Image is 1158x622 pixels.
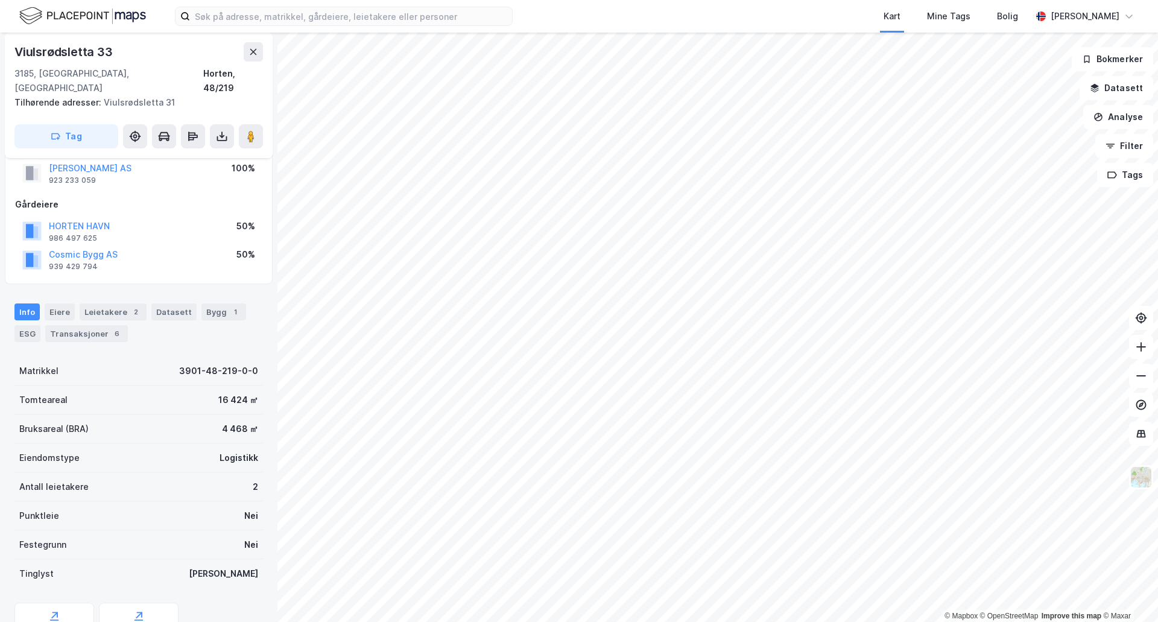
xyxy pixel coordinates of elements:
[19,480,89,494] div: Antall leietakere
[927,9,970,24] div: Mine Tags
[1098,564,1158,622] div: Kontrollprogram for chat
[45,325,128,342] div: Transaksjoner
[1130,466,1153,489] img: Z
[944,612,978,620] a: Mapbox
[236,247,255,262] div: 50%
[49,233,97,243] div: 986 497 625
[236,219,255,233] div: 50%
[19,538,66,552] div: Festegrunn
[190,7,512,25] input: Søk på adresse, matrikkel, gårdeiere, leietakere eller personer
[130,306,142,318] div: 2
[220,451,258,465] div: Logistikk
[189,566,258,581] div: [PERSON_NAME]
[244,538,258,552] div: Nei
[14,97,104,107] span: Tilhørende adresser:
[1042,612,1101,620] a: Improve this map
[222,422,258,436] div: 4 468 ㎡
[980,612,1039,620] a: OpenStreetMap
[1080,76,1153,100] button: Datasett
[19,422,89,436] div: Bruksareal (BRA)
[1095,134,1153,158] button: Filter
[14,42,115,62] div: Viulsrødsletta 33
[14,66,203,95] div: 3185, [GEOGRAPHIC_DATA], [GEOGRAPHIC_DATA]
[232,161,255,176] div: 100%
[19,393,68,407] div: Tomteareal
[1083,105,1153,129] button: Analyse
[19,364,59,378] div: Matrikkel
[49,176,96,185] div: 923 233 059
[884,9,900,24] div: Kart
[49,262,98,271] div: 939 429 794
[14,325,40,342] div: ESG
[19,566,54,581] div: Tinglyst
[1097,163,1153,187] button: Tags
[14,124,118,148] button: Tag
[997,9,1018,24] div: Bolig
[15,197,262,212] div: Gårdeiere
[14,95,253,110] div: Viulsrødsletta 31
[218,393,258,407] div: 16 424 ㎡
[19,451,80,465] div: Eiendomstype
[14,303,40,320] div: Info
[1098,564,1158,622] iframe: Chat Widget
[151,303,197,320] div: Datasett
[45,303,75,320] div: Eiere
[179,364,258,378] div: 3901-48-219-0-0
[244,509,258,523] div: Nei
[203,66,263,95] div: Horten, 48/219
[1051,9,1119,24] div: [PERSON_NAME]
[1072,47,1153,71] button: Bokmerker
[229,306,241,318] div: 1
[80,303,147,320] div: Leietakere
[111,328,123,340] div: 6
[253,480,258,494] div: 2
[19,509,59,523] div: Punktleie
[19,5,146,27] img: logo.f888ab2527a4732fd821a326f86c7f29.svg
[201,303,246,320] div: Bygg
